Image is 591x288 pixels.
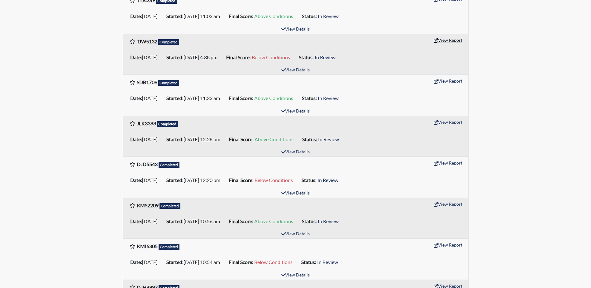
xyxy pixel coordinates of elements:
[302,218,317,224] b: Status:
[164,11,226,21] li: [DATE] 11:03 am
[166,259,183,265] b: Started:
[130,54,142,60] b: Date:
[279,148,312,156] button: View Details
[159,162,180,168] span: Completed
[166,218,183,224] b: Started:
[166,95,183,101] b: Started:
[130,177,142,183] b: Date:
[317,259,338,265] span: In Review
[128,134,164,144] li: [DATE]
[164,93,226,103] li: [DATE] 11:33 am
[431,117,465,127] button: View Report
[137,120,156,126] b: JLK3388
[130,95,142,101] b: Date:
[302,13,317,19] b: Status:
[166,13,183,19] b: Started:
[164,257,226,267] li: [DATE] 10:54 am
[229,259,253,265] b: Final Score:
[318,95,339,101] span: In Review
[137,161,158,167] b: DJD5543
[130,13,142,19] b: Date:
[164,52,224,62] li: [DATE] 4:38 pm
[255,136,293,142] span: Above Conditions
[252,54,290,60] span: Below Conditions
[431,76,465,86] button: View Report
[254,13,293,19] span: Above Conditions
[279,25,312,34] button: View Details
[164,175,226,185] li: [DATE] 12:20 pm
[255,177,293,183] span: Below Conditions
[301,259,316,265] b: Status:
[166,136,183,142] b: Started:
[229,136,254,142] b: Final Score:
[431,199,465,209] button: View Report
[315,54,336,60] span: In Review
[159,244,180,250] span: Completed
[137,38,157,44] b: TJW5132
[130,218,142,224] b: Date:
[279,107,312,116] button: View Details
[128,52,164,62] li: [DATE]
[254,95,293,101] span: Above Conditions
[318,218,339,224] span: In Review
[166,54,183,60] b: Started:
[137,202,159,208] b: KMS2209
[130,259,142,265] b: Date:
[128,93,164,103] li: [DATE]
[431,240,465,250] button: View Report
[137,243,158,249] b: KMI6305
[226,54,251,60] b: Final Score:
[279,271,312,280] button: View Details
[279,230,312,238] button: View Details
[128,257,164,267] li: [DATE]
[157,121,178,127] span: Completed
[302,136,317,142] b: Status:
[317,177,338,183] span: In Review
[431,35,465,45] button: View Report
[137,79,157,85] b: SDB1709
[128,216,164,226] li: [DATE]
[431,158,465,168] button: View Report
[166,177,183,183] b: Started:
[299,54,314,60] b: Status:
[254,259,293,265] span: Below Conditions
[229,13,253,19] b: Final Score:
[302,177,317,183] b: Status:
[164,134,226,144] li: [DATE] 12:28 pm
[128,175,164,185] li: [DATE]
[254,218,293,224] span: Above Conditions
[158,39,179,45] span: Completed
[318,136,339,142] span: In Review
[302,95,317,101] b: Status:
[130,136,142,142] b: Date:
[229,177,254,183] b: Final Score:
[158,80,179,86] span: Completed
[160,203,181,209] span: Completed
[318,13,339,19] span: In Review
[279,189,312,198] button: View Details
[164,216,226,226] li: [DATE] 10:56 am
[229,218,253,224] b: Final Score:
[229,95,253,101] b: Final Score:
[128,11,164,21] li: [DATE]
[279,66,312,74] button: View Details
